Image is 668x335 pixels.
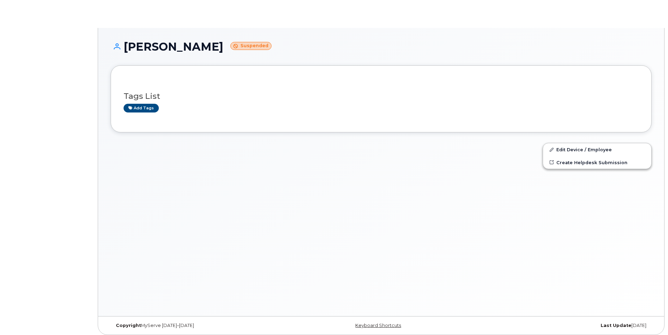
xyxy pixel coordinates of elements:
[116,323,141,328] strong: Copyright
[230,42,272,50] small: Suspended
[543,156,651,169] a: Create Helpdesk Submission
[601,323,631,328] strong: Last Update
[355,323,401,328] a: Keyboard Shortcuts
[543,143,651,156] a: Edit Device / Employee
[124,92,639,101] h3: Tags List
[111,323,291,328] div: MyServe [DATE]–[DATE]
[124,104,159,112] a: Add tags
[111,41,652,53] h1: [PERSON_NAME]
[471,323,652,328] div: [DATE]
